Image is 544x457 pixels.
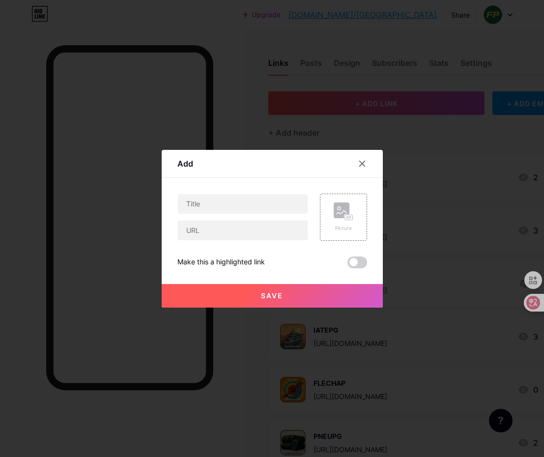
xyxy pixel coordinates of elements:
[177,158,193,170] div: Add
[162,284,383,308] button: Save
[178,194,308,214] input: Title
[177,257,265,268] div: Make this a highlighted link
[334,225,353,232] div: Picture
[178,221,308,240] input: URL
[261,291,283,300] span: Save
